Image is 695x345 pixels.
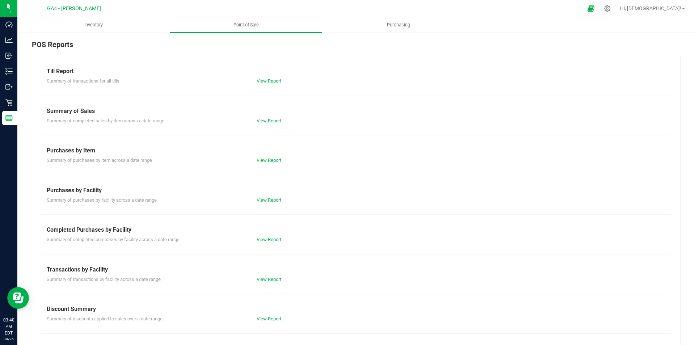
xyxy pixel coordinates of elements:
[322,17,475,33] a: Purchasing
[170,17,322,33] a: Point of Sale
[3,336,14,342] p: 09/26
[5,68,13,75] inline-svg: Inventory
[5,21,13,28] inline-svg: Dashboard
[47,146,666,155] div: Purchases by Item
[257,157,281,163] a: View Report
[7,287,29,309] iframe: Resource center
[5,83,13,91] inline-svg: Outbound
[47,118,164,123] span: Summary of completed sales by item across a date range
[32,39,681,56] div: POS Reports
[47,67,666,76] div: Till Report
[47,107,666,115] div: Summary of Sales
[47,226,666,234] div: Completed Purchases by Facility
[257,78,281,84] a: View Report
[47,237,180,242] span: Summary of completed purchases by facility across a date range
[47,78,119,84] span: Summary of transactions for all tills
[5,37,13,44] inline-svg: Analytics
[5,114,13,122] inline-svg: Reports
[5,52,13,59] inline-svg: Inbound
[47,157,152,163] span: Summary of purchases by item across a date range
[257,316,281,321] a: View Report
[47,316,163,321] span: Summary of discounts applied to sales over a date range
[620,5,681,11] span: Hi, [DEMOGRAPHIC_DATA]!
[257,118,281,123] a: View Report
[5,99,13,106] inline-svg: Retail
[257,237,281,242] a: View Report
[47,265,666,274] div: Transactions by Facility
[47,5,101,12] span: GA4 - [PERSON_NAME]
[257,277,281,282] a: View Report
[47,197,157,203] span: Summary of purchases by facility across a date range
[3,317,14,336] p: 03:40 PM EDT
[603,5,612,12] div: Manage settings
[47,277,161,282] span: Summary of transactions by facility across a date range
[224,22,269,28] span: Point of Sale
[583,1,599,16] span: Open Ecommerce Menu
[47,186,666,195] div: Purchases by Facility
[47,305,666,314] div: Discount Summary
[17,17,170,33] a: Inventory
[75,22,113,28] span: Inventory
[377,22,420,28] span: Purchasing
[257,197,281,203] a: View Report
